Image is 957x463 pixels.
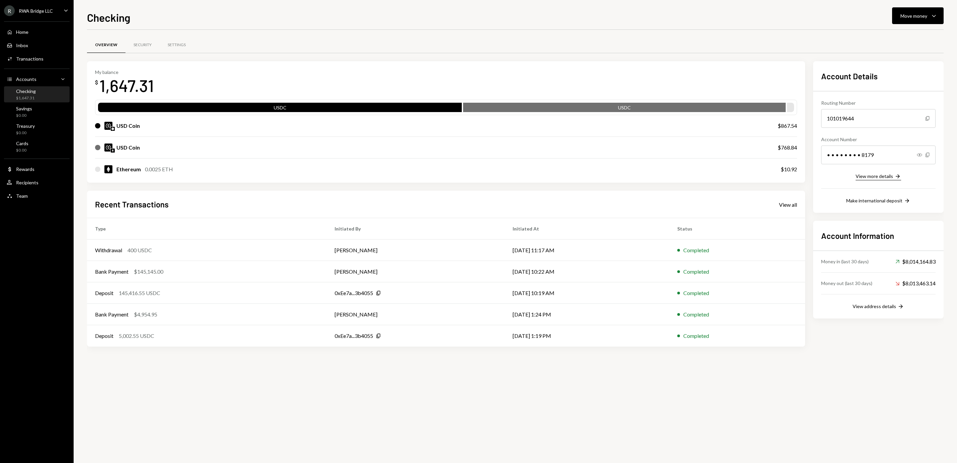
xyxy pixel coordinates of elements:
[505,304,669,325] td: [DATE] 1:24 PM
[16,56,43,62] div: Transactions
[669,218,805,240] th: Status
[900,12,927,19] div: Move money
[95,332,113,340] div: Deposit
[895,279,936,287] div: $8,013,463.14
[505,240,669,261] td: [DATE] 11:17 AM
[856,173,901,180] button: View more details
[4,26,70,38] a: Home
[16,166,34,172] div: Rewards
[505,325,669,347] td: [DATE] 1:19 PM
[821,109,936,128] div: 101019644
[134,310,157,318] div: $4,954.95
[168,42,186,48] div: Settings
[683,289,709,297] div: Completed
[16,193,28,199] div: Team
[821,280,872,287] div: Money out (last 30 days)
[87,36,125,54] a: Overview
[778,144,797,152] div: $768.84
[4,5,15,16] div: R
[111,149,115,153] img: ethereum-mainnet
[846,197,910,205] button: Make international deposit
[116,144,140,152] div: USD Coin
[327,261,505,282] td: [PERSON_NAME]
[134,268,163,276] div: $145,145.00
[821,230,936,241] h2: Account Information
[16,123,35,129] div: Treasury
[327,218,505,240] th: Initiated By
[16,141,28,146] div: Cards
[4,53,70,65] a: Transactions
[4,176,70,188] a: Recipients
[104,122,112,130] img: USDC
[778,122,797,130] div: $867.54
[4,163,70,175] a: Rewards
[4,138,70,155] a: Cards$0.00
[116,165,141,173] div: Ethereum
[95,246,122,254] div: Withdrawal
[463,104,786,113] div: USDC
[160,36,194,54] a: Settings
[87,218,327,240] th: Type
[846,198,902,203] div: Make international deposit
[853,303,904,310] button: View address details
[821,258,869,265] div: Money in (last 30 days)
[16,29,28,35] div: Home
[4,104,70,120] a: Savings$0.00
[87,11,130,24] h1: Checking
[335,332,373,340] div: 0xEe7a...3b4055
[683,310,709,318] div: Completed
[16,95,36,101] div: $1,647.31
[821,146,936,164] div: • • • • • • • • 8179
[104,144,112,152] img: USDC
[125,36,160,54] a: Security
[856,173,893,179] div: View more details
[111,127,115,131] img: base-mainnet
[895,258,936,266] div: $8,014,164.83
[19,8,53,14] div: RWA Bridge LLC
[4,39,70,51] a: Inbox
[119,289,160,297] div: 145,416.55 USDC
[95,268,128,276] div: Bank Payment
[821,99,936,106] div: Routing Number
[134,42,152,48] div: Security
[145,165,173,173] div: 0.0025 ETH
[98,104,462,113] div: USDC
[4,121,70,137] a: Treasury$0.00
[683,268,709,276] div: Completed
[16,130,35,136] div: $0.00
[327,240,505,261] td: [PERSON_NAME]
[95,69,154,75] div: My balance
[95,79,98,86] div: $
[4,86,70,102] a: Checking$1,647.31
[683,332,709,340] div: Completed
[95,199,169,210] h2: Recent Transactions
[853,303,896,309] div: View address details
[683,246,709,254] div: Completed
[16,180,38,185] div: Recipients
[16,106,32,111] div: Savings
[16,88,36,94] div: Checking
[892,7,944,24] button: Move money
[95,289,113,297] div: Deposit
[127,246,152,254] div: 400 USDC
[99,75,154,96] div: 1,647.31
[16,113,32,118] div: $0.00
[779,201,797,208] a: View all
[95,42,117,48] div: Overview
[116,122,140,130] div: USD Coin
[505,282,669,304] td: [DATE] 10:19 AM
[4,190,70,202] a: Team
[821,136,936,143] div: Account Number
[16,148,28,153] div: $0.00
[16,42,28,48] div: Inbox
[327,304,505,325] td: [PERSON_NAME]
[505,218,669,240] th: Initiated At
[4,73,70,85] a: Accounts
[781,165,797,173] div: $10.92
[505,261,669,282] td: [DATE] 10:22 AM
[104,165,112,173] img: ETH
[119,332,154,340] div: 5,002.55 USDC
[821,71,936,82] h2: Account Details
[16,76,36,82] div: Accounts
[335,289,373,297] div: 0xEe7a...3b4055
